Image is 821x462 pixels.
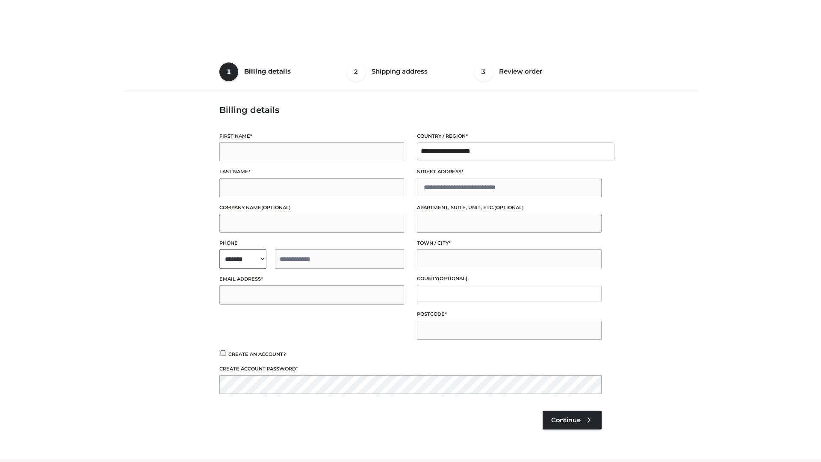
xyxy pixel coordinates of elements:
label: Last name [219,168,404,176]
span: Billing details [244,67,291,75]
label: Phone [219,239,404,247]
label: First name [219,132,404,140]
h3: Billing details [219,105,602,115]
span: (optional) [261,204,291,210]
label: Country / Region [417,132,602,140]
input: Create an account? [219,350,227,356]
label: Apartment, suite, unit, etc. [417,204,602,212]
span: 2 [347,62,366,81]
span: (optional) [438,275,467,281]
label: Town / City [417,239,602,247]
span: Continue [551,416,581,424]
label: Postcode [417,310,602,318]
span: Create an account? [228,351,286,357]
label: Create account password [219,365,602,373]
label: County [417,275,602,283]
span: Shipping address [372,67,428,75]
label: Street address [417,168,602,176]
span: (optional) [494,204,524,210]
label: Email address [219,275,404,283]
label: Company name [219,204,404,212]
a: Continue [543,411,602,429]
span: Review order [499,67,542,75]
span: 1 [219,62,238,81]
span: 3 [474,62,493,81]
